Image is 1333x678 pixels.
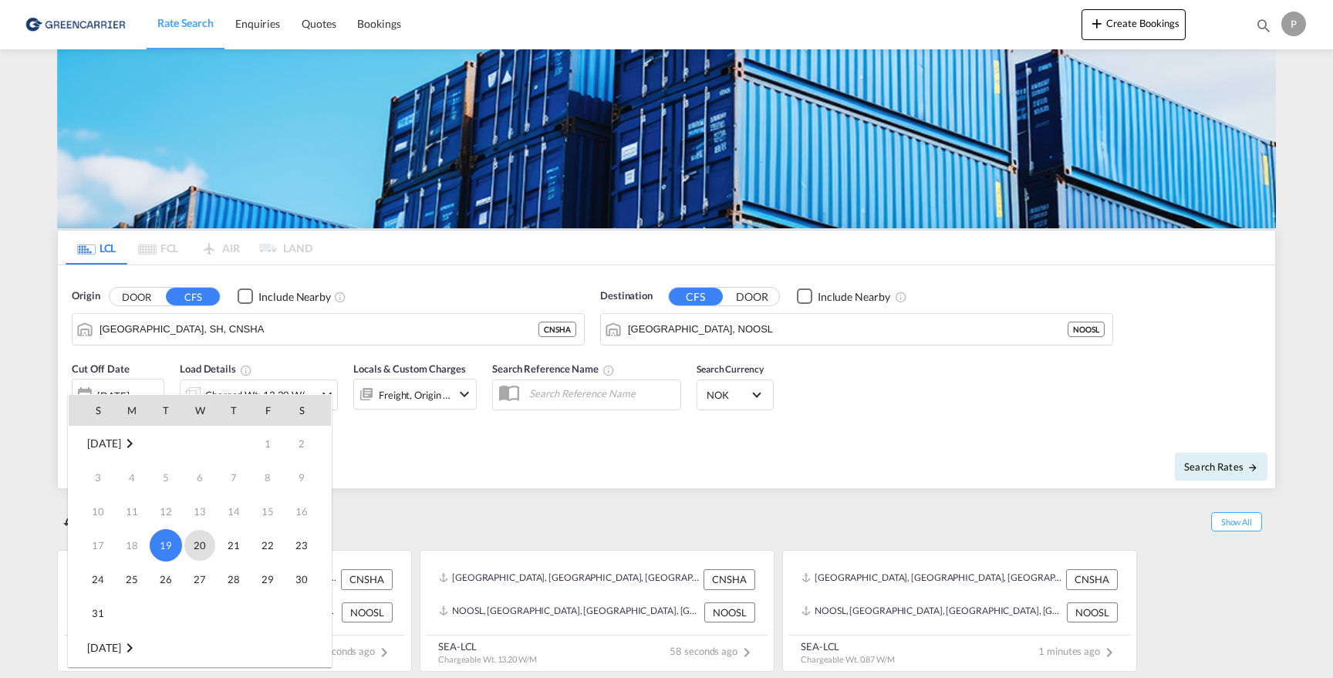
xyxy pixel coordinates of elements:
td: Tuesday August 5 2025 [149,460,183,494]
span: 24 [83,564,113,595]
span: 27 [184,564,215,595]
md-calendar: Calendar [69,395,331,666]
span: 23 [286,530,317,561]
span: 22 [252,530,283,561]
td: Monday August 18 2025 [115,528,149,562]
td: Sunday August 31 2025 [69,596,115,631]
td: Sunday August 10 2025 [69,494,115,528]
th: F [251,395,285,426]
span: 26 [150,564,181,595]
td: Sunday August 24 2025 [69,562,115,596]
td: Tuesday August 19 2025 [149,528,183,562]
td: Monday August 25 2025 [115,562,149,596]
td: August 2025 [69,427,183,461]
td: Wednesday August 13 2025 [183,494,217,528]
td: Saturday August 2 2025 [285,427,331,461]
td: Monday August 4 2025 [115,460,149,494]
td: Sunday August 3 2025 [69,460,115,494]
th: S [285,395,331,426]
span: 25 [116,564,147,595]
td: Friday August 22 2025 [251,528,285,562]
td: Wednesday August 20 2025 [183,528,217,562]
span: [DATE] [87,437,120,450]
th: T [217,395,251,426]
td: Tuesday August 12 2025 [149,494,183,528]
tr: Week 2 [69,460,331,494]
td: Sunday August 17 2025 [69,528,115,562]
tr: Week 1 [69,427,331,461]
td: Wednesday August 27 2025 [183,562,217,596]
tr: Week 6 [69,596,331,631]
tr: Week 4 [69,528,331,562]
span: 30 [286,564,317,595]
td: Saturday August 30 2025 [285,562,331,596]
th: W [183,395,217,426]
td: Monday August 11 2025 [115,494,149,528]
tr: Week 5 [69,562,331,596]
td: Saturday August 9 2025 [285,460,331,494]
td: Tuesday August 26 2025 [149,562,183,596]
span: 31 [83,598,113,629]
td: Thursday August 21 2025 [217,528,251,562]
td: Wednesday August 6 2025 [183,460,217,494]
tr: Week undefined [69,631,331,666]
td: Saturday August 16 2025 [285,494,331,528]
th: M [115,395,149,426]
td: Friday August 29 2025 [251,562,285,596]
span: 28 [218,564,249,595]
span: 19 [150,529,182,562]
tr: Week 3 [69,494,331,528]
td: Saturday August 23 2025 [285,528,331,562]
span: 20 [184,530,215,561]
td: Thursday August 7 2025 [217,460,251,494]
td: Friday August 1 2025 [251,427,285,461]
td: Friday August 8 2025 [251,460,285,494]
span: 21 [218,530,249,561]
td: Friday August 15 2025 [251,494,285,528]
th: S [69,395,115,426]
span: [DATE] [87,641,120,654]
span: 29 [252,564,283,595]
td: Thursday August 14 2025 [217,494,251,528]
td: September 2025 [69,631,331,666]
td: Thursday August 28 2025 [217,562,251,596]
th: T [149,395,183,426]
